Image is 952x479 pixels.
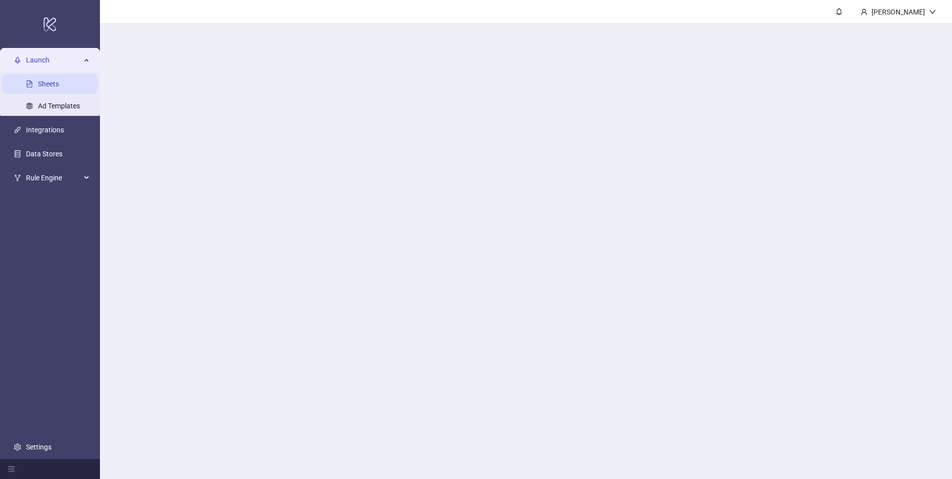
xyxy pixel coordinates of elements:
[861,8,868,15] span: user
[14,56,21,63] span: rocket
[8,466,15,473] span: menu-fold
[26,126,64,134] a: Integrations
[38,102,80,110] a: Ad Templates
[38,80,59,88] a: Sheets
[26,50,81,70] span: Launch
[836,8,843,15] span: bell
[929,8,936,15] span: down
[868,6,929,17] div: [PERSON_NAME]
[26,168,81,188] span: Rule Engine
[26,150,62,158] a: Data Stores
[26,443,51,451] a: Settings
[14,174,21,181] span: fork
